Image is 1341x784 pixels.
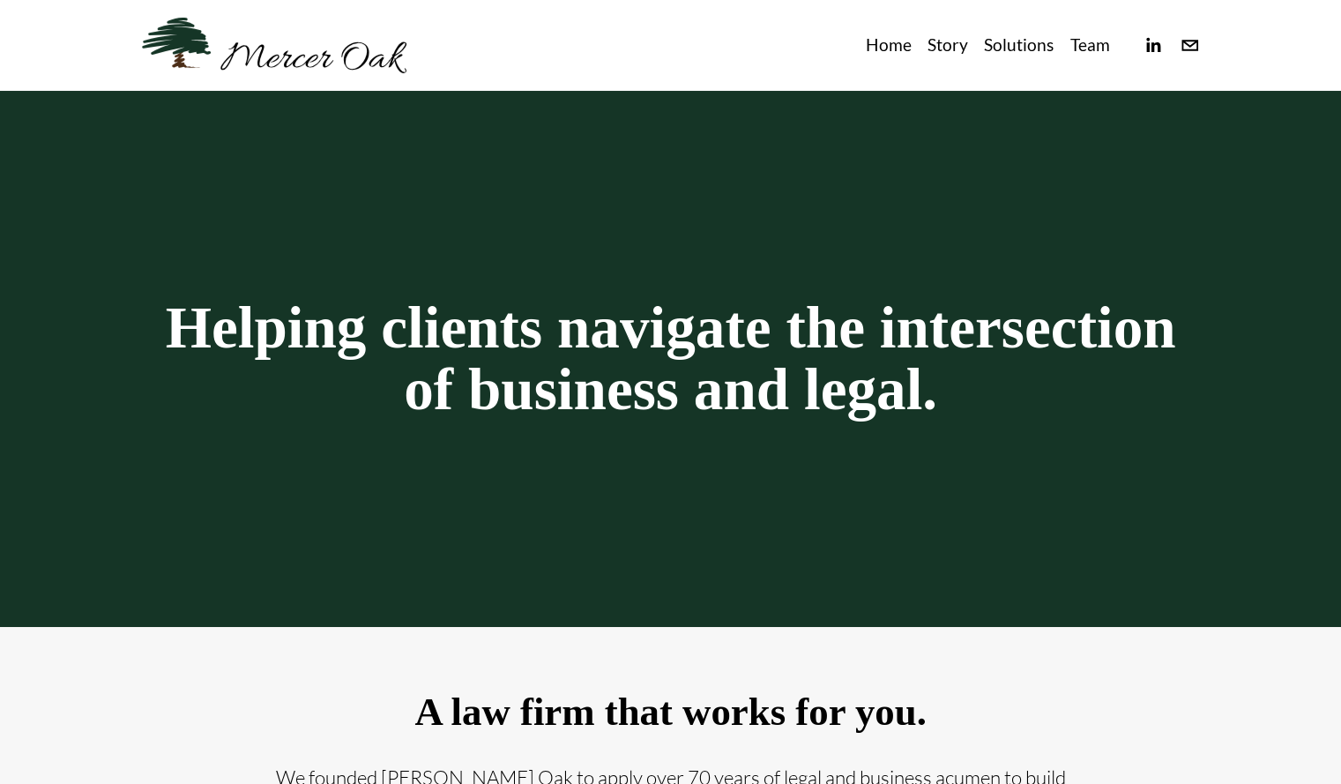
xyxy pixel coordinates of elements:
[984,31,1054,60] a: Solutions
[142,297,1200,422] h1: Helping clients navigate the intersection of business and legal.
[1069,31,1109,60] a: Team
[865,31,911,60] a: Home
[928,31,968,60] a: Story
[1143,35,1163,56] a: linkedin-unauth
[1180,35,1200,56] a: info@merceroaklaw.com
[274,691,1068,735] h2: A law firm that works for you.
